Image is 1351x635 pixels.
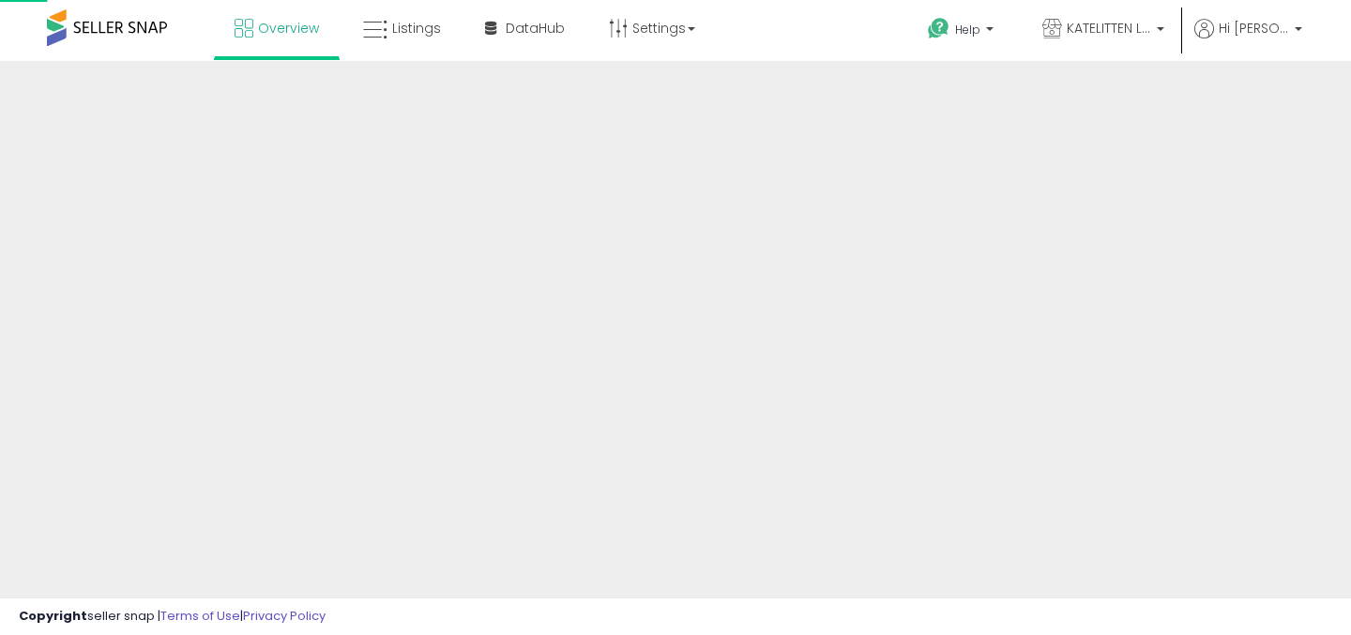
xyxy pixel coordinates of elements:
span: KATELITTEN LLC [1067,19,1151,38]
span: Listings [392,19,441,38]
span: DataHub [506,19,565,38]
a: Privacy Policy [243,607,326,625]
span: Overview [258,19,319,38]
span: Hi [PERSON_NAME] [1219,19,1289,38]
i: Get Help [927,17,950,40]
strong: Copyright [19,607,87,625]
div: seller snap | | [19,608,326,626]
a: Help [913,3,1012,61]
span: Help [955,22,980,38]
a: Terms of Use [160,607,240,625]
a: Hi [PERSON_NAME] [1194,19,1302,61]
